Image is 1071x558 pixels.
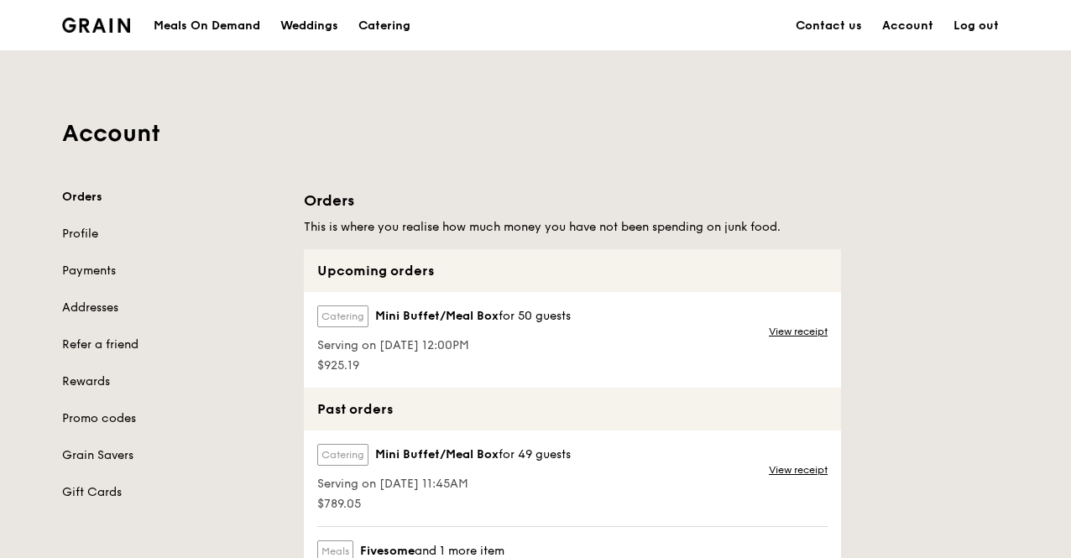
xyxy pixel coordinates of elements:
[62,373,284,390] a: Rewards
[304,189,841,212] h1: Orders
[317,476,571,493] span: Serving on [DATE] 11:45AM
[62,263,284,279] a: Payments
[62,18,130,33] img: Grain
[62,484,284,501] a: Gift Cards
[943,1,1009,51] a: Log out
[317,305,368,327] label: Catering
[786,1,872,51] a: Contact us
[62,336,284,353] a: Refer a friend
[375,446,499,463] span: Mini Buffet/Meal Box
[769,463,828,477] a: View receipt
[62,410,284,427] a: Promo codes
[62,118,1009,149] h1: Account
[769,325,828,338] a: View receipt
[280,1,338,51] div: Weddings
[270,1,348,51] a: Weddings
[317,496,571,513] span: $789.05
[348,1,421,51] a: Catering
[304,249,841,292] div: Upcoming orders
[415,544,504,558] span: and 1 more item
[304,219,841,236] h5: This is where you realise how much money you have not been spending on junk food.
[304,388,841,430] div: Past orders
[872,1,943,51] a: Account
[358,1,410,51] div: Catering
[154,1,260,51] div: Meals On Demand
[317,337,571,354] span: Serving on [DATE] 12:00PM
[62,447,284,464] a: Grain Savers
[499,447,571,462] span: for 49 guests
[62,226,284,242] a: Profile
[317,357,571,374] span: $925.19
[499,309,571,323] span: for 50 guests
[317,444,368,466] label: Catering
[62,189,284,206] a: Orders
[62,300,284,316] a: Addresses
[375,308,499,325] span: Mini Buffet/Meal Box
